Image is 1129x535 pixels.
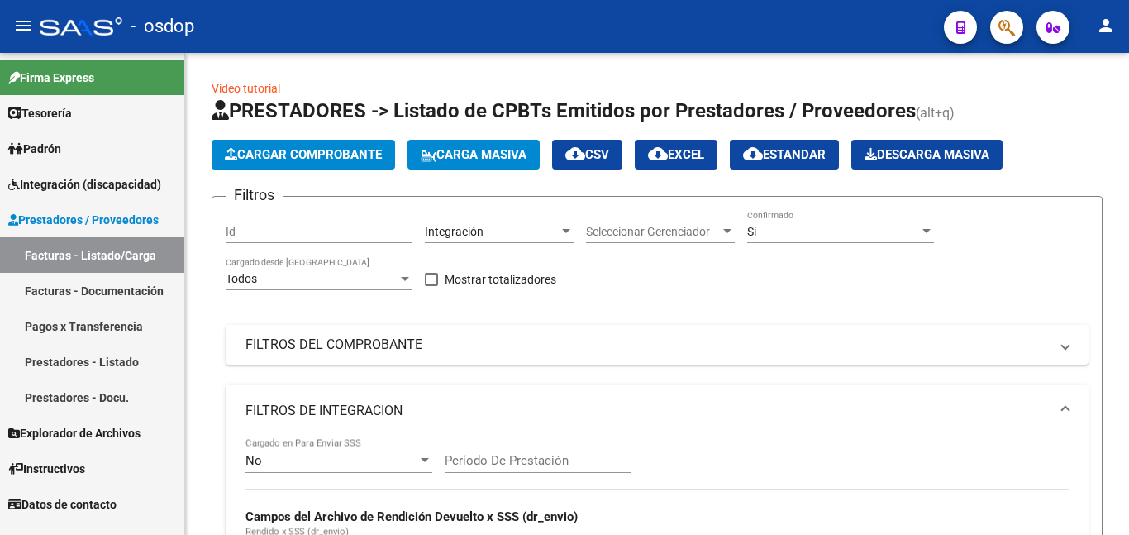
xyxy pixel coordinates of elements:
strong: Campos del Archivo de Rendición Devuelto x SSS (dr_envio) [245,509,578,524]
button: Descarga Masiva [851,140,1003,170]
span: Prestadores / Proveedores [8,211,159,229]
span: Datos de contacto [8,495,117,514]
a: Video tutorial [212,82,280,95]
span: (alt+q) [916,105,955,121]
mat-expansion-panel-header: FILTROS DEL COMPROBANTE [226,325,1089,365]
button: Carga Masiva [407,140,540,170]
span: Explorador de Archivos [8,424,141,442]
mat-icon: cloud_download [648,144,668,164]
span: Cargar Comprobante [225,147,382,162]
button: Estandar [730,140,839,170]
mat-icon: person [1096,16,1116,36]
span: Firma Express [8,69,94,87]
mat-expansion-panel-header: FILTROS DE INTEGRACION [226,385,1089,437]
span: Descarga Masiva [865,147,989,162]
span: Estandar [743,147,826,162]
span: Instructivos [8,460,85,478]
span: Tesorería [8,104,72,122]
button: CSV [552,140,622,170]
span: Seleccionar Gerenciador [586,225,720,239]
h3: Filtros [226,184,283,207]
span: - osdop [131,8,194,45]
app-download-masive: Descarga masiva de comprobantes (adjuntos) [851,140,1003,170]
mat-icon: cloud_download [565,144,585,164]
span: EXCEL [648,147,704,162]
button: Cargar Comprobante [212,140,395,170]
span: Integración (discapacidad) [8,175,161,193]
mat-icon: menu [13,16,33,36]
mat-panel-title: FILTROS DE INTEGRACION [245,402,1049,420]
button: EXCEL [635,140,717,170]
span: Integración [425,225,484,238]
span: PRESTADORES -> Listado de CPBTs Emitidos por Prestadores / Proveedores [212,99,916,122]
span: Carga Masiva [421,147,526,162]
span: Todos [226,272,257,285]
span: Mostrar totalizadores [445,270,556,289]
mat-icon: cloud_download [743,144,763,164]
span: No [245,453,262,468]
span: Si [747,225,756,238]
mat-panel-title: FILTROS DEL COMPROBANTE [245,336,1049,354]
span: CSV [565,147,609,162]
span: Padrón [8,140,61,158]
